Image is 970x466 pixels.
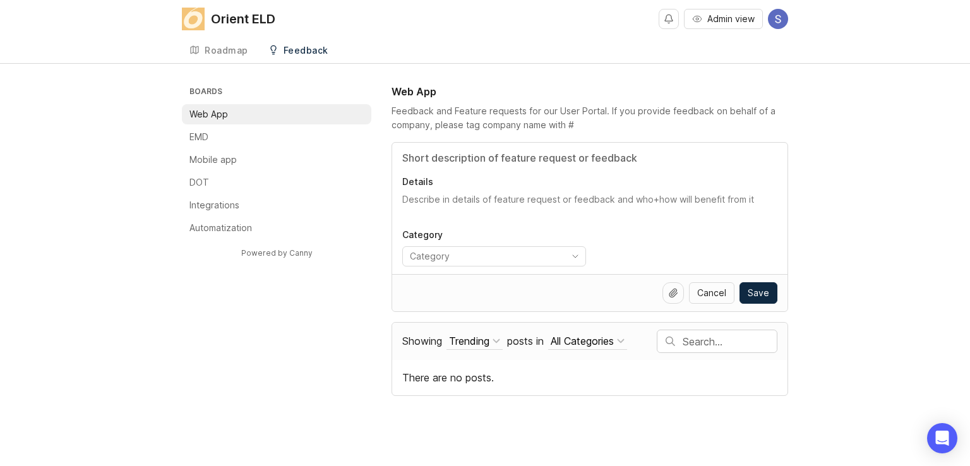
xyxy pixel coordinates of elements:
[239,246,314,260] a: Powered by Canny
[748,287,769,299] span: Save
[402,150,777,165] input: Title
[189,222,252,234] p: Automatization
[182,104,371,124] a: Web App
[182,218,371,238] a: Automatization
[189,108,228,121] p: Web App
[402,176,777,188] p: Details
[565,251,585,261] svg: toggle icon
[182,127,371,147] a: EMD
[205,46,248,55] div: Roadmap
[182,38,256,64] a: Roadmap
[927,423,957,453] div: Open Intercom Messenger
[402,229,586,241] p: Category
[697,287,726,299] span: Cancel
[261,38,336,64] a: Feedback
[410,249,559,263] input: Category
[189,176,209,189] p: DOT
[402,246,586,266] div: toggle menu
[689,282,734,304] button: Cancel
[707,13,755,25] span: Admin view
[551,334,614,348] div: All Categories
[189,131,208,143] p: EMD
[507,335,544,347] span: posts in
[684,9,763,29] button: Admin view
[392,84,436,99] h1: Web App
[182,8,205,30] img: Orient ELD logo
[182,150,371,170] a: Mobile app
[187,84,371,102] h3: Boards
[284,46,328,55] div: Feedback
[402,193,777,218] textarea: Details
[211,13,275,25] div: Orient ELD
[548,333,627,350] button: posts in
[446,333,503,350] button: Showing
[392,104,788,132] div: Feedback and Feature requests for our User Portal. If you provide feedback on behalf of a company...
[392,360,787,395] div: There are no posts.
[768,9,788,29] img: Stas Ityakin
[739,282,777,304] button: Save
[189,153,237,166] p: Mobile app
[659,9,679,29] button: Notifications
[683,335,777,349] input: Search…
[189,199,239,212] p: Integrations
[182,172,371,193] a: DOT
[402,335,442,347] span: Showing
[182,195,371,215] a: Integrations
[449,334,489,348] div: Trending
